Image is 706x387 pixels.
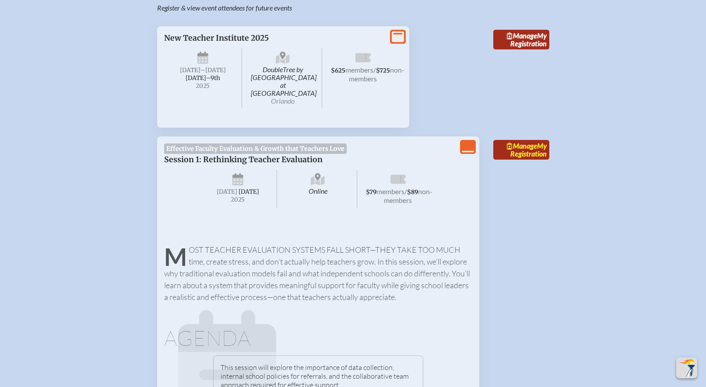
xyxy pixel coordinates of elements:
[239,188,259,195] span: [DATE]
[373,66,376,74] span: /
[376,67,390,74] span: $725
[180,66,200,74] span: [DATE]
[384,187,432,204] span: non-members
[244,48,322,108] span: DoubleTree by [GEOGRAPHIC_DATA] at [GEOGRAPHIC_DATA]
[678,359,695,377] img: To the top
[171,83,235,89] span: 2025
[157,3,388,12] p: Register & view event attendees for future events
[404,187,407,195] span: /
[676,357,697,378] button: Scroll Top
[507,31,537,40] span: Manage
[349,66,404,83] span: non-members
[279,170,357,208] span: Online
[164,244,472,303] p: Most teacher evaluation systems fall short—they take too much time, create stress, and don’t actu...
[407,188,418,196] span: $89
[366,188,376,196] span: $79
[345,66,373,74] span: members
[493,30,549,50] a: ManageMy Registration
[206,196,270,203] span: 2025
[164,155,385,164] p: Session 1: Rethinking Teacher Evaluation
[376,187,404,195] span: members
[164,33,385,43] p: New Teacher Institute 2025
[164,143,347,154] span: Effective Faculty Evaluation & Growth that Teachers Love
[200,66,226,74] span: –[DATE]
[331,67,345,74] span: $625
[271,97,295,105] span: Orlando
[186,74,220,82] span: [DATE]–⁠9th
[507,142,537,150] span: Manage
[164,328,472,349] h1: Agenda
[217,188,237,195] span: [DATE]
[493,140,549,160] a: ManageMy Registration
